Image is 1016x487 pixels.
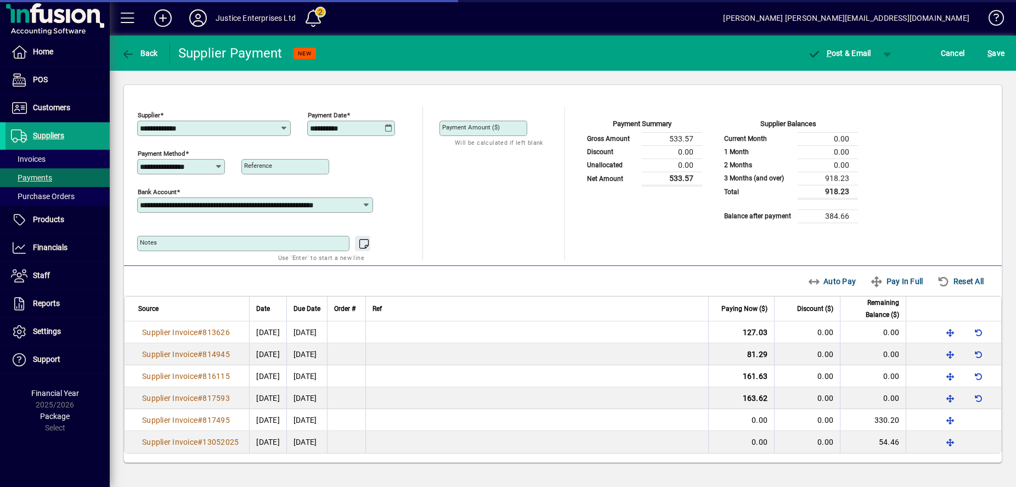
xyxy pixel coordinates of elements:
a: Supplier Invoice#816115 [138,370,234,382]
span: # [197,394,202,403]
span: 0.00 [817,438,833,446]
td: Unallocated [582,158,642,172]
span: [DATE] [256,328,280,337]
span: Order # [334,303,355,315]
span: Supplier Invoice [142,394,197,403]
td: 918.23 [798,185,858,199]
span: Cancel [941,44,965,62]
span: Payments [11,173,52,182]
span: S [987,49,992,58]
span: Invoices [11,155,46,163]
span: 817495 [202,416,230,424]
button: Back [118,43,161,63]
a: Supplier Invoice#817495 [138,414,234,426]
td: 918.23 [798,172,858,185]
td: [DATE] [286,365,327,387]
span: Back [121,49,158,58]
span: 161.63 [743,372,768,381]
span: Discount ($) [797,303,833,315]
mat-hint: Will be calculated if left blank [455,136,543,149]
span: Supplier Invoice [142,438,197,446]
span: Source [138,303,159,315]
button: Post & Email [802,43,877,63]
span: 0.00 [817,328,833,337]
td: 533.57 [642,132,702,145]
a: Supplier Invoice#814945 [138,348,234,360]
a: Invoices [5,150,110,168]
div: [PERSON_NAME] [PERSON_NAME][EMAIL_ADDRESS][DOMAIN_NAME] [723,9,969,27]
td: 384.66 [798,209,858,223]
a: Purchase Orders [5,187,110,206]
span: # [197,350,202,359]
span: 127.03 [743,328,768,337]
span: 0.00 [883,328,899,337]
td: Gross Amount [582,132,642,145]
td: 0.00 [798,132,858,145]
span: # [197,328,202,337]
span: # [197,372,202,381]
span: Supplier Invoice [142,416,197,424]
td: 0.00 [642,145,702,158]
span: 813626 [202,328,230,337]
span: Due Date [293,303,320,315]
mat-label: Reference [244,162,272,169]
td: [DATE] [286,321,327,343]
span: Package [40,412,70,421]
mat-label: Payment Date [308,111,347,119]
a: Customers [5,94,110,122]
button: Pay In Full [866,271,927,291]
a: Settings [5,318,110,346]
span: POS [33,75,48,84]
span: 163.62 [743,394,768,403]
span: 814945 [202,350,230,359]
span: Remaining Balance ($) [847,297,899,321]
button: Reset All [933,271,988,291]
span: Home [33,47,53,56]
span: ost & Email [808,49,871,58]
span: Supplier Invoice [142,350,197,359]
td: 1 Month [719,145,798,158]
mat-hint: Use 'Enter' to start a new line [278,251,364,264]
span: Staff [33,271,50,280]
span: 0.00 [883,372,899,381]
button: Add [145,8,180,28]
mat-label: Supplier [138,111,160,119]
div: Supplier Balances [719,118,858,132]
span: 0.00 [817,350,833,359]
a: Payments [5,168,110,187]
mat-label: Notes [140,239,157,246]
span: 13052025 [202,438,239,446]
span: 54.46 [879,438,899,446]
span: Ref [372,303,382,315]
td: 3 Months (and over) [719,172,798,185]
a: Support [5,346,110,373]
span: Supplier Invoice [142,372,197,381]
span: # [197,416,202,424]
a: Supplier Invoice#13052025 [138,436,242,448]
td: [DATE] [286,431,327,453]
button: Cancel [938,43,968,63]
td: 533.57 [642,172,702,185]
span: Products [33,215,64,224]
span: 0.00 [883,394,899,403]
span: Settings [33,327,61,336]
td: 0.00 [798,158,858,172]
mat-label: Payment method [138,150,185,157]
a: Reports [5,290,110,318]
span: Customers [33,103,70,112]
a: Supplier Invoice#817593 [138,392,234,404]
span: Paying Now ($) [721,303,767,315]
a: POS [5,66,110,94]
div: Justice Enterprises Ltd [216,9,296,27]
span: 817593 [202,394,230,403]
span: 330.20 [874,416,900,424]
app-page-header-button: Back [110,43,170,63]
td: [DATE] [286,343,327,365]
span: P [827,49,832,58]
span: [DATE] [256,394,280,403]
span: Reports [33,299,60,308]
td: [DATE] [286,387,327,409]
span: 0.00 [817,372,833,381]
a: Financials [5,234,110,262]
span: Supplier Invoice [142,328,197,337]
